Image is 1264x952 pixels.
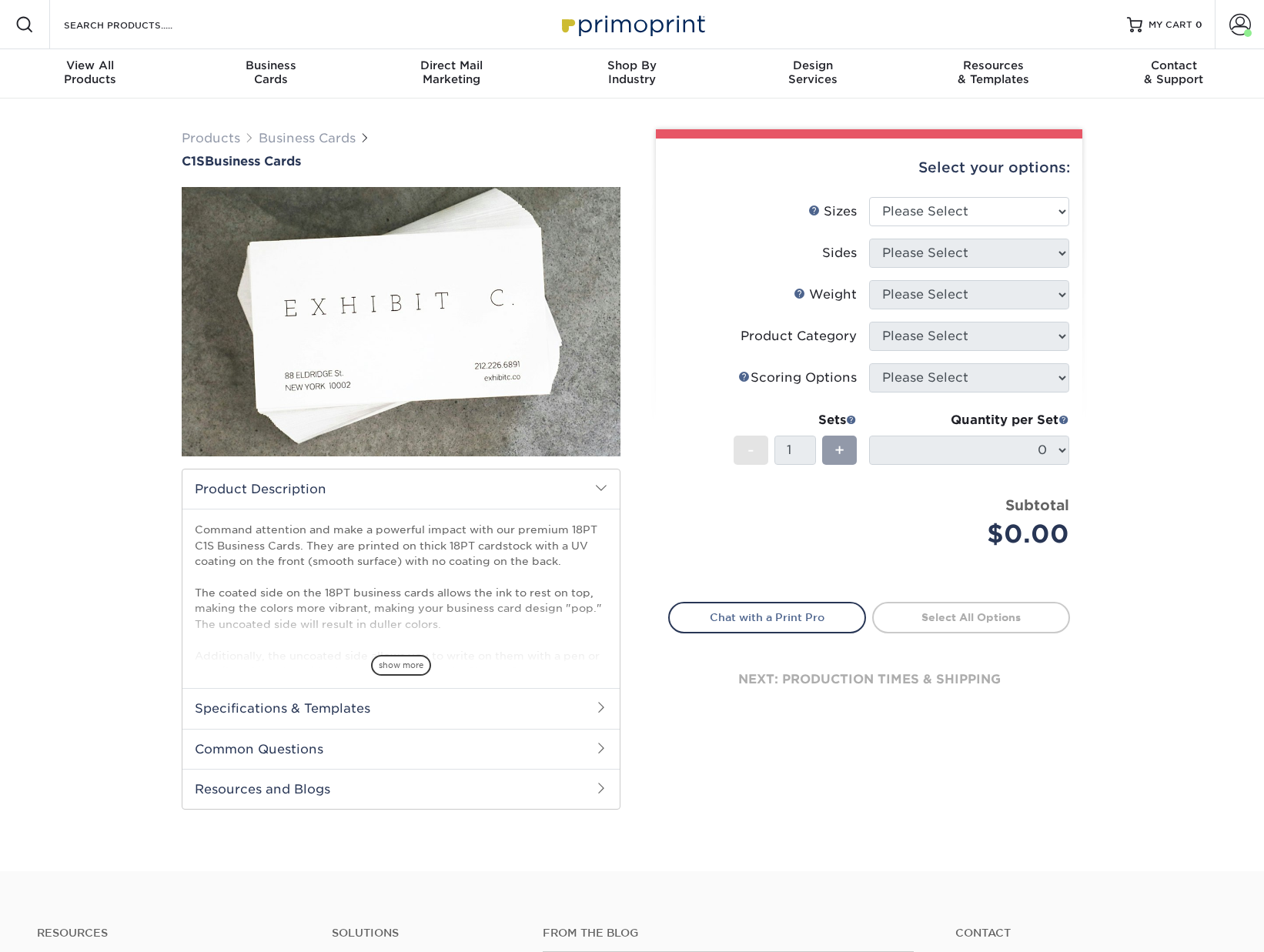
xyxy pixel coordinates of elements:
a: BusinessCards [181,49,362,99]
div: & Templates [903,58,1084,86]
h2: Specifications & Templates [182,688,620,728]
a: Direct MailMarketing [361,49,542,99]
span: show more [371,655,431,676]
h4: Solutions [332,927,520,940]
div: Cards [181,58,362,86]
div: Scoring Options [738,369,857,387]
strong: Subtotal [1005,496,1069,513]
div: Quantity per Set [869,411,1069,429]
a: Contact [955,927,1227,940]
div: next: production times & shipping [668,633,1070,726]
div: $0.00 [881,516,1069,553]
span: + [834,439,844,462]
a: Products [182,131,240,145]
span: - [747,439,754,462]
div: Sizes [808,202,857,221]
div: Marketing [361,58,542,86]
span: Direct Mail [361,58,542,72]
h2: Common Questions [182,729,620,769]
span: Resources [903,58,1084,72]
span: MY CART [1149,18,1192,32]
h1: Business Cards [182,154,620,169]
span: C1S [182,154,205,169]
p: Command attention and make a powerful impact with our premium 18PT C1S Business Cards. They are p... [195,522,607,741]
a: Select All Options [872,602,1070,633]
span: Contact [1083,58,1264,72]
h4: Resources [37,927,309,940]
span: Shop By [542,58,723,72]
div: Industry [542,58,723,86]
h4: From the Blog [543,927,914,940]
a: Business Cards [259,131,356,145]
img: Primoprint [555,8,709,41]
a: C1SBusiness Cards [182,154,620,169]
div: Select your options: [668,139,1070,197]
div: Sides [822,244,857,262]
img: C1S 01 [182,102,620,541]
input: SEARCH PRODUCTS..... [62,15,212,34]
a: Resources& Templates [903,49,1084,99]
a: Chat with a Print Pro [668,602,866,633]
div: Weight [794,286,857,304]
span: 0 [1195,19,1202,30]
h2: Resources and Blogs [182,769,620,809]
div: Sets [734,411,857,429]
div: Services [722,58,903,86]
a: DesignServices [722,49,903,99]
a: Contact& Support [1083,49,1264,99]
h2: Product Description [182,469,620,509]
span: Business [181,58,362,72]
div: & Support [1083,58,1264,86]
a: Shop ByIndustry [542,49,723,99]
span: Design [722,58,903,72]
div: Product Category [741,327,857,346]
